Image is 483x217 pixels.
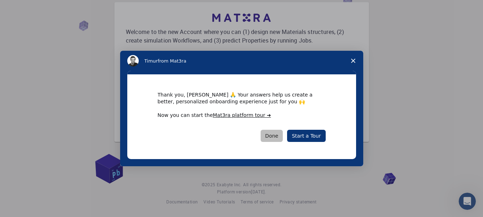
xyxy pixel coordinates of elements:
[287,130,325,142] a: Start a Tour
[158,92,326,104] div: Thank you, [PERSON_NAME] 🙏 Your answers help us create a better, personalized onboarding experien...
[158,58,186,64] span: from Mat3ra
[343,51,363,71] span: Close survey
[144,58,158,64] span: Timur
[127,55,139,66] img: Profile image for Timur
[213,112,271,118] a: Mat3ra platform tour ➜
[158,112,326,119] div: Now you can start the
[261,130,283,142] button: Done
